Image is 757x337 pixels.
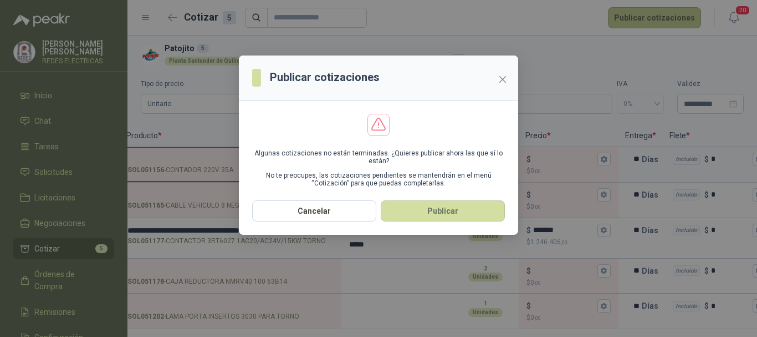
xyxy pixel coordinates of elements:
[252,149,505,165] p: Algunas cotizaciones no están terminadas. ¿Quieres publicar ahora las que sí lo están?
[494,71,512,88] button: Close
[252,172,505,187] p: No te preocupes, las cotizaciones pendientes se mantendrán en el menú “Cotización” para que pueda...
[270,69,380,86] h3: Publicar cotizaciones
[498,75,507,84] span: close
[381,200,505,222] button: Publicar
[252,200,376,222] button: Cancelar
